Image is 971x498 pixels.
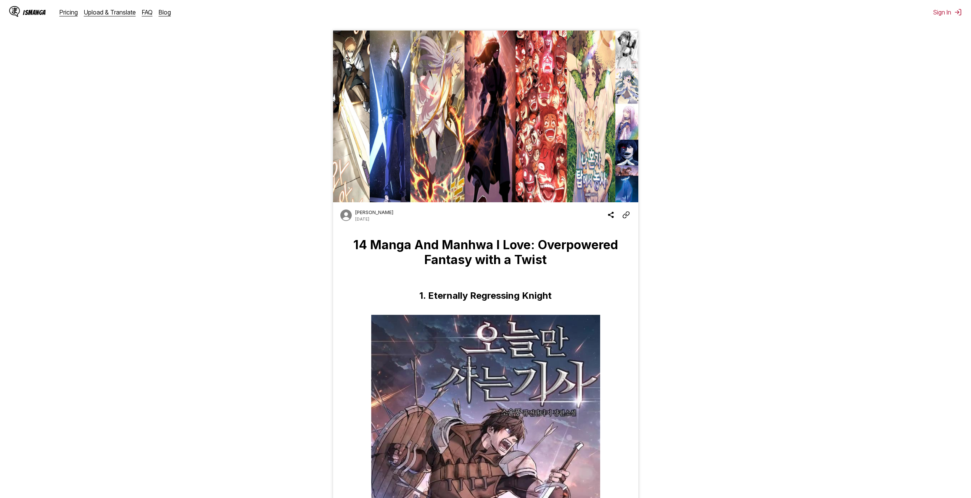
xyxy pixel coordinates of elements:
img: Share blog [607,210,615,219]
img: Cover [333,31,638,202]
p: Date published [355,217,369,221]
a: Pricing [60,8,78,16]
a: IsManga LogoIsManga [9,6,60,18]
img: Author avatar [339,208,353,222]
img: IsManga Logo [9,6,20,17]
h1: 1. Eternally Regressing Knight [419,290,552,301]
h1: 14 Manga And Manhwa I Love: Overpowered Fantasy with a Twist [339,237,632,267]
a: Upload & Translate [84,8,136,16]
p: Author [355,210,393,215]
img: Copy Article Link [622,210,630,219]
img: Sign out [954,8,962,16]
div: IsManga [23,9,46,16]
button: Sign In [933,8,962,16]
a: FAQ [142,8,153,16]
a: Blog [159,8,171,16]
